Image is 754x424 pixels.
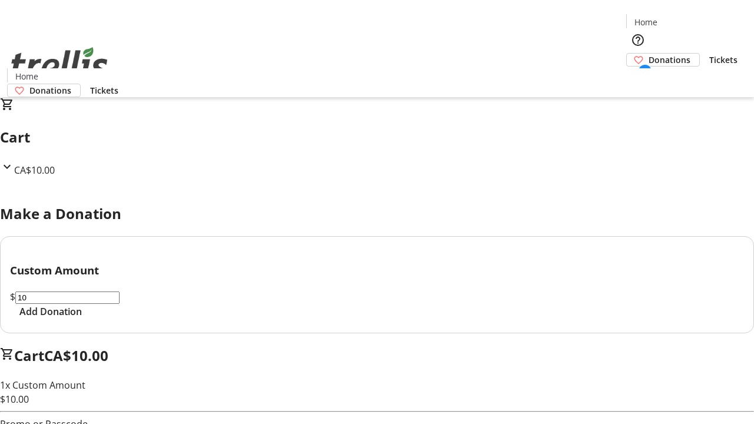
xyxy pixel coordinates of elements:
[634,16,657,28] span: Home
[14,164,55,177] span: CA$10.00
[709,54,738,66] span: Tickets
[626,53,700,67] a: Donations
[649,54,690,66] span: Donations
[90,84,118,97] span: Tickets
[81,84,128,97] a: Tickets
[10,262,744,279] h3: Custom Amount
[29,84,71,97] span: Donations
[10,290,15,303] span: $
[626,28,650,52] button: Help
[44,346,108,365] span: CA$10.00
[10,304,91,319] button: Add Donation
[700,54,747,66] a: Tickets
[8,70,45,82] a: Home
[19,304,82,319] span: Add Donation
[15,291,120,304] input: Donation Amount
[15,70,38,82] span: Home
[7,34,112,93] img: Orient E2E Organization SeylOnxuSj's Logo
[627,16,664,28] a: Home
[626,67,650,90] button: Cart
[7,84,81,97] a: Donations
